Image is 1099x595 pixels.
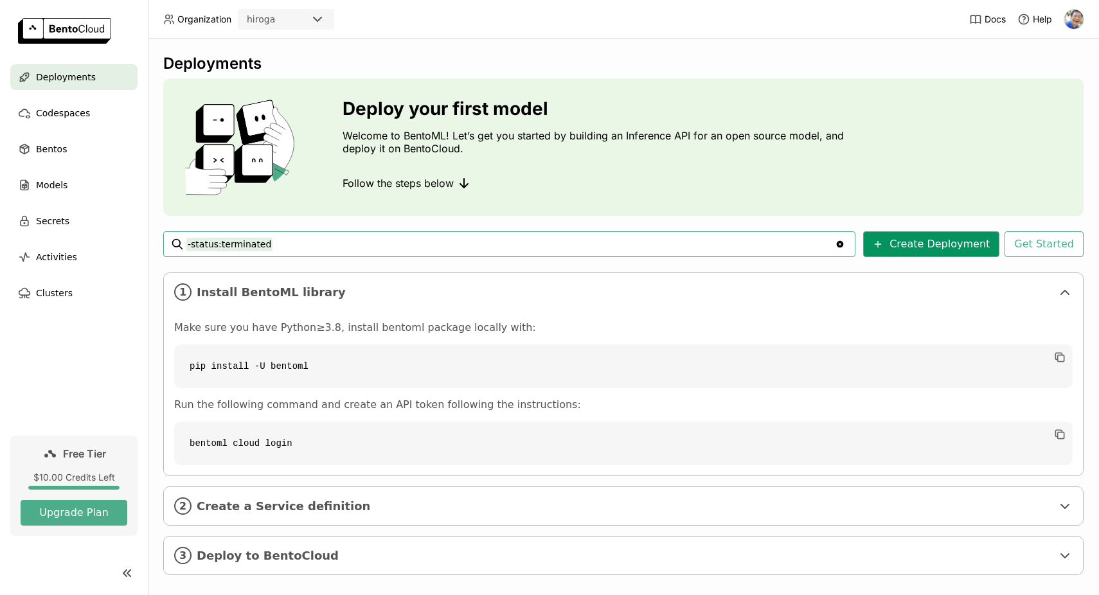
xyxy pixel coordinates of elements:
span: Bentos [36,141,67,157]
button: Create Deployment [863,231,999,257]
span: Clusters [36,285,73,301]
span: Help [1033,13,1052,25]
code: bentoml cloud login [174,422,1073,465]
p: Run the following command and create an API token following the instructions: [174,398,1073,411]
a: Codespaces [10,100,138,126]
a: Free Tier$10.00 Credits LeftUpgrade Plan [10,436,138,536]
span: Create a Service definition [197,499,1052,513]
span: Secrets [36,213,69,229]
input: Selected hiroga. [276,13,278,26]
span: Follow the steps below [343,177,454,190]
h3: Deploy your first model [343,98,850,119]
img: logo [18,18,111,44]
span: Deployments [36,69,96,85]
span: Codespaces [36,105,90,121]
div: hiroga [247,13,275,26]
a: Deployments [10,64,138,90]
span: Models [36,177,67,193]
span: Deploy to BentoCloud [197,549,1052,563]
i: 1 [174,283,192,301]
p: Welcome to BentoML! Let’s get you started by building an Inference API for an open source model, ... [343,129,850,155]
span: Organization [177,13,231,25]
code: pip install -U bentoml [174,344,1073,388]
i: 2 [174,497,192,515]
a: Models [10,172,138,198]
div: 2Create a Service definition [164,487,1083,525]
svg: Clear value [835,239,845,249]
img: Hiroaki Ogasawara [1064,10,1084,29]
a: Activities [10,244,138,270]
a: Secrets [10,208,138,234]
p: Make sure you have Python≥3.8, install bentoml package locally with: [174,321,1073,334]
button: Upgrade Plan [21,500,127,526]
button: Get Started [1005,231,1084,257]
input: Search [186,234,835,254]
span: Docs [985,13,1006,25]
span: Install BentoML library [197,285,1052,299]
div: Deployments [163,54,1084,73]
a: Docs [969,13,1006,26]
a: Bentos [10,136,138,162]
div: 3Deploy to BentoCloud [164,537,1083,574]
img: cover onboarding [174,99,312,195]
a: Clusters [10,280,138,306]
span: Activities [36,249,77,265]
span: Free Tier [63,447,106,460]
div: $10.00 Credits Left [21,472,127,483]
div: Help [1017,13,1052,26]
i: 3 [174,547,192,564]
div: 1Install BentoML library [164,273,1083,311]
